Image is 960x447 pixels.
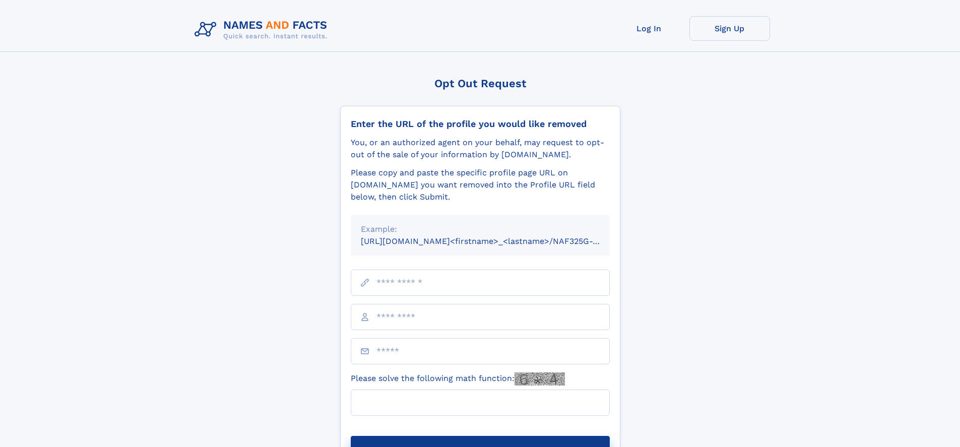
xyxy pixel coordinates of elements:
[190,16,336,43] img: Logo Names and Facts
[361,236,629,246] small: [URL][DOMAIN_NAME]<firstname>_<lastname>/NAF325G-xxxxxxxx
[361,223,600,235] div: Example:
[689,16,770,41] a: Sign Up
[351,137,610,161] div: You, or an authorized agent on your behalf, may request to opt-out of the sale of your informatio...
[609,16,689,41] a: Log In
[351,372,565,386] label: Please solve the following math function:
[351,167,610,203] div: Please copy and paste the specific profile page URL on [DOMAIN_NAME] you want removed into the Pr...
[351,118,610,130] div: Enter the URL of the profile you would like removed
[340,77,620,90] div: Opt Out Request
